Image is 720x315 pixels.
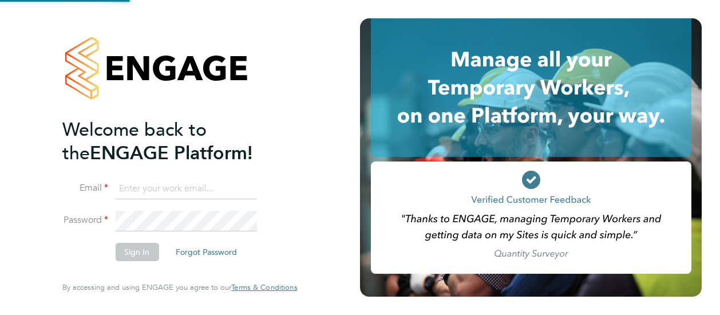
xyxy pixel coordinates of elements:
[115,243,159,261] button: Sign In
[231,283,297,292] a: Terms & Conditions
[62,282,297,292] span: By accessing and using ENGAGE you agree to our
[115,179,256,199] input: Enter your work email...
[62,118,286,165] h2: ENGAGE Platform!
[62,214,108,226] label: Password
[62,182,108,194] label: Email
[62,119,207,164] span: Welcome back to the
[167,243,246,261] button: Forgot Password
[231,282,297,292] span: Terms & Conditions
